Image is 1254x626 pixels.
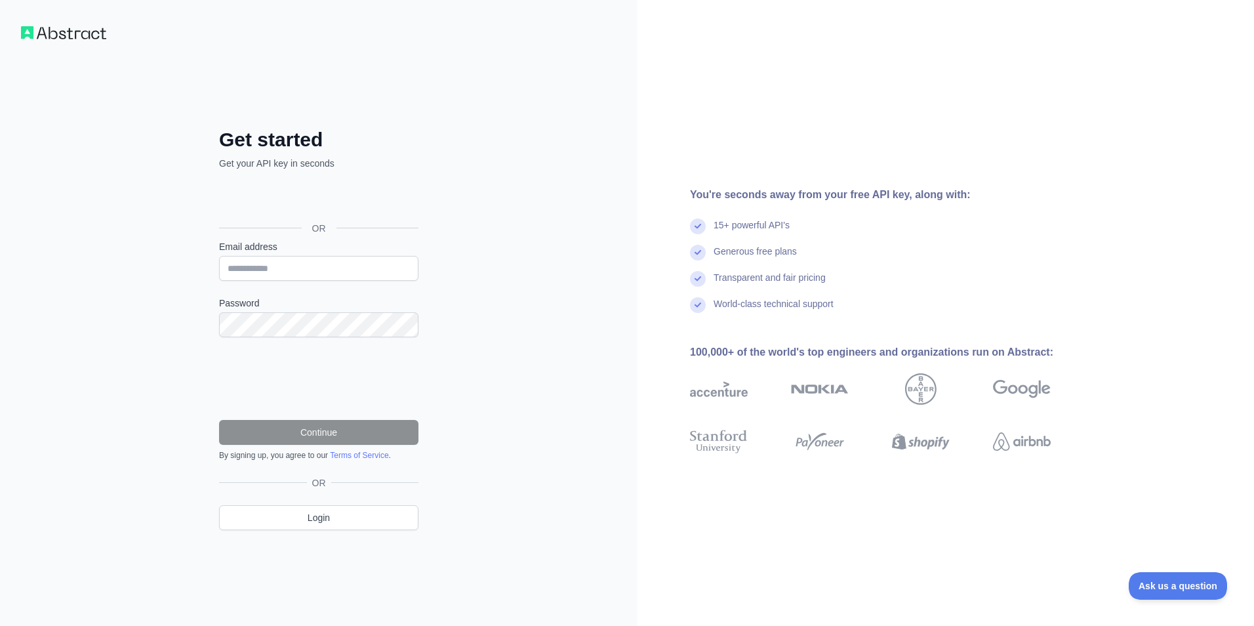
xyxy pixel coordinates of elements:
[1129,572,1228,600] iframe: Toggle Customer Support
[993,373,1051,405] img: google
[330,451,388,460] a: Terms of Service
[690,344,1093,360] div: 100,000+ of the world's top engineers and organizations run on Abstract:
[219,505,418,530] a: Login
[21,26,106,39] img: Workflow
[302,222,336,235] span: OR
[219,420,418,445] button: Continue
[714,219,790,245] div: 15+ powerful API's
[219,128,418,152] h2: Get started
[307,476,331,490] span: OR
[690,373,748,405] img: accenture
[212,184,422,213] iframe: Bouton "Se connecter avec Google"
[690,219,706,234] img: check mark
[714,297,834,323] div: World-class technical support
[219,353,418,404] iframe: reCAPTCHA
[219,157,418,170] p: Get your API key in seconds
[905,373,937,405] img: bayer
[791,373,849,405] img: nokia
[892,427,950,456] img: shopify
[219,240,418,253] label: Email address
[993,427,1051,456] img: airbnb
[791,427,849,456] img: payoneer
[690,187,1093,203] div: You're seconds away from your free API key, along with:
[690,297,706,313] img: check mark
[714,271,826,297] div: Transparent and fair pricing
[219,450,418,461] div: By signing up, you agree to our .
[714,245,797,271] div: Generous free plans
[690,427,748,456] img: stanford university
[219,297,418,310] label: Password
[690,271,706,287] img: check mark
[690,245,706,261] img: check mark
